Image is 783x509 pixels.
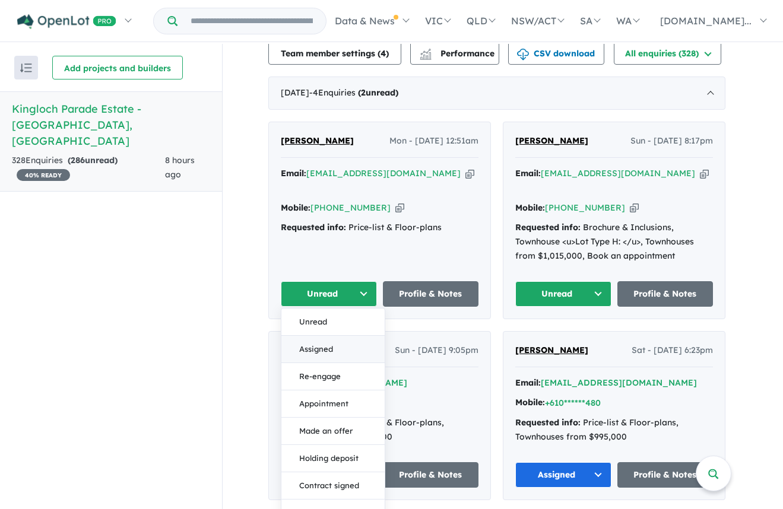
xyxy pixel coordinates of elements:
[617,462,714,488] a: Profile & Notes
[515,135,588,146] span: [PERSON_NAME]
[617,281,714,307] a: Profile & Notes
[515,202,545,213] strong: Mobile:
[281,418,385,445] button: Made an offer
[281,135,354,146] span: [PERSON_NAME]
[515,416,713,444] div: Price-list & Floor-plans, Townhouses from $995,000
[281,336,385,363] button: Assigned
[180,8,324,34] input: Try estate name, suburb, builder or developer
[515,281,611,307] button: Unread
[268,41,401,65] button: Team member settings (4)
[358,87,398,98] strong: ( unread)
[20,63,32,72] img: sort.svg
[12,154,165,182] div: 328 Enquir ies
[281,308,385,336] button: Unread
[389,134,478,148] span: Mon - [DATE] 12:51am
[517,49,529,61] img: download icon
[541,377,697,389] button: [EMAIL_ADDRESS][DOMAIN_NAME]
[310,202,391,213] a: [PHONE_NUMBER]
[515,222,581,233] strong: Requested info:
[383,281,479,307] a: Profile & Notes
[165,155,195,180] span: 8 hours ago
[381,48,386,59] span: 4
[281,221,478,235] div: Price-list & Floor-plans
[281,134,354,148] a: [PERSON_NAME]
[281,472,385,500] button: Contract signed
[632,343,713,358] span: Sat - [DATE] 6:23pm
[395,343,478,358] span: Sun - [DATE] 9:05pm
[17,14,116,29] img: Openlot PRO Logo White
[17,169,70,181] span: 40 % READY
[515,343,588,358] a: [PERSON_NAME]
[410,41,499,65] button: Performance
[700,167,709,180] button: Copy
[281,390,385,418] button: Appointment
[306,168,461,179] a: [EMAIL_ADDRESS][DOMAIN_NAME]
[395,202,404,214] button: Copy
[68,155,118,166] strong: ( unread)
[281,168,306,179] strong: Email:
[515,377,541,388] strong: Email:
[515,134,588,148] a: [PERSON_NAME]
[541,168,695,179] a: [EMAIL_ADDRESS][DOMAIN_NAME]
[421,48,494,59] span: Performance
[515,168,541,179] strong: Email:
[515,462,611,488] button: Assigned
[383,462,479,488] a: Profile & Notes
[660,15,752,27] span: [DOMAIN_NAME]...
[515,345,588,355] span: [PERSON_NAME]
[630,134,713,148] span: Sun - [DATE] 8:17pm
[281,281,377,307] button: Unread
[630,202,639,214] button: Copy
[614,41,721,65] button: All enquiries (328)
[515,417,581,428] strong: Requested info:
[309,87,398,98] span: - 4 Enquir ies
[268,77,725,110] div: [DATE]
[281,363,385,390] button: Re-engage
[52,56,183,79] button: Add projects and builders
[465,167,474,180] button: Copy
[515,397,545,408] strong: Mobile:
[12,101,210,149] h5: Kingloch Parade Estate - [GEOGRAPHIC_DATA] , [GEOGRAPHIC_DATA]
[420,49,431,55] img: line-chart.svg
[281,445,385,472] button: Holding deposit
[281,222,346,233] strong: Requested info:
[515,221,713,263] div: Brochure & Inclusions, Townhouse <u>Lot Type H: </u>, Townhouses from $1,015,000, Book an appoint...
[420,52,432,60] img: bar-chart.svg
[508,41,604,65] button: CSV download
[281,202,310,213] strong: Mobile:
[361,87,366,98] span: 2
[545,202,625,213] a: [PHONE_NUMBER]
[71,155,85,166] span: 286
